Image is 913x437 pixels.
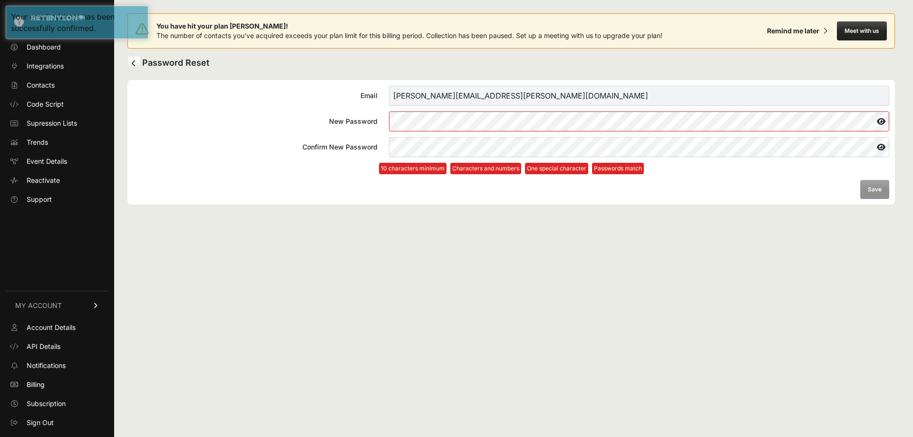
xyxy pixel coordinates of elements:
a: Supression Lists [6,116,108,131]
span: Billing [27,380,45,389]
span: API Details [27,342,60,351]
span: Notifications [27,361,66,370]
a: Event Details [6,154,108,169]
span: Code Script [27,99,64,109]
a: Contacts [6,78,108,93]
span: The number of contacts you've acquired exceeds your plan limit for this billing period. Collectio... [156,31,662,40]
span: Event Details [27,157,67,166]
input: New Password [389,111,889,131]
a: Dashboard [6,40,108,55]
span: Supression Lists [27,119,77,128]
li: 10 characters minimum [379,163,447,174]
a: Notifications [6,358,108,373]
span: Reactivate [27,176,60,185]
span: MY ACCOUNT [15,301,62,310]
button: Meet with us [837,21,887,40]
a: MY ACCOUNT [6,291,108,320]
span: Contacts [27,80,55,90]
a: Billing [6,377,108,392]
a: Integrations [6,59,108,74]
span: Account Details [27,323,76,332]
a: Trends [6,135,108,150]
span: Dashboard [27,42,61,52]
span: Support [27,195,52,204]
span: Sign Out [27,418,54,427]
a: Support [6,192,108,207]
li: One special character [525,163,588,174]
div: Remind me later [767,26,819,36]
div: New Password [133,117,378,126]
input: Confirm New Password [389,137,889,157]
a: Subscription [6,396,108,411]
button: Remind me later [763,22,831,40]
span: Trends [27,138,48,147]
a: Reactivate [6,173,108,188]
a: Sign Out [6,415,108,430]
a: Code Script [6,97,108,112]
span: Integrations [27,61,64,71]
div: Your email address has been successfully confirmed. [11,11,143,34]
li: Characters and numbers [450,163,521,174]
h2: Password Reset [127,56,895,70]
a: Account Details [6,320,108,335]
input: Email [389,86,889,106]
span: Subscription [27,399,66,408]
div: Confirm New Password [133,142,378,152]
a: API Details [6,339,108,354]
span: You have hit your plan [PERSON_NAME]! [156,21,662,31]
div: Email [133,91,378,100]
li: Passwords match [592,163,644,174]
